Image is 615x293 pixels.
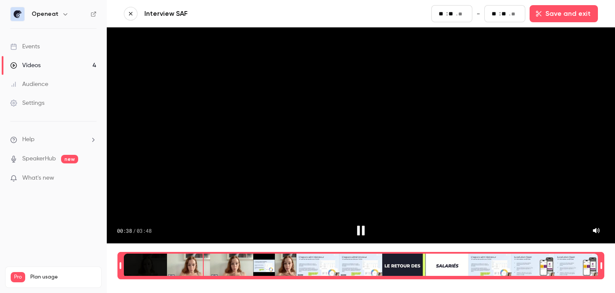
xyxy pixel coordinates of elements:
[22,135,35,144] span: Help
[439,9,445,18] input: minutes
[144,9,349,19] a: Interview SAF
[499,9,501,18] span: :
[477,9,480,19] span: -
[11,272,25,282] span: Pro
[107,27,615,243] section: Video player
[117,227,132,234] span: 00:38
[511,9,518,19] input: milliseconds
[133,227,136,234] span: /
[509,9,510,18] span: .
[530,5,598,22] button: Save and exit
[501,9,508,18] input: seconds
[446,9,448,18] span: :
[351,220,371,241] button: Pause
[10,61,41,70] div: Videos
[124,254,598,278] div: Time range selector
[137,227,152,234] span: 03:48
[456,9,457,18] span: .
[10,42,40,51] div: Events
[32,10,59,18] h6: Openeat
[588,222,605,239] button: Mute
[11,7,24,21] img: Openeat
[10,80,48,89] div: Audience
[458,9,465,19] input: milliseconds
[484,5,525,22] fieldset: 03:48.90
[10,99,44,107] div: Settings
[61,155,78,163] span: new
[10,135,97,144] li: help-dropdown-opener
[22,174,54,183] span: What's new
[117,227,152,234] div: 00:38
[448,9,455,18] input: seconds
[117,253,123,278] div: Time range seconds start time
[30,274,96,281] span: Plan usage
[431,5,472,22] fieldset: 00:00.00
[492,9,498,18] input: minutes
[598,253,604,278] div: Time range seconds end time
[22,154,56,163] a: SpeakerHub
